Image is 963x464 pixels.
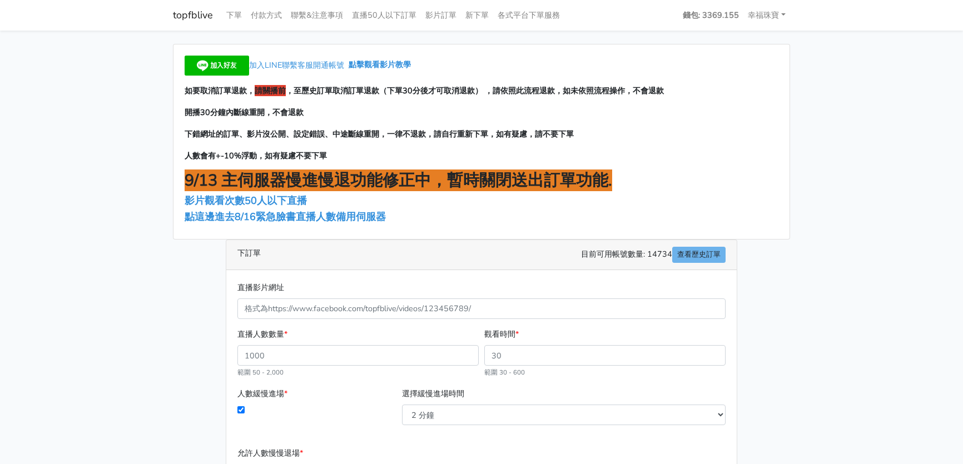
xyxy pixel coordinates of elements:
[484,345,726,366] input: 30
[237,328,287,341] label: 直播人數數量
[185,128,574,139] span: 下錯網址的訂單、影片沒公開、設定錯誤、中途斷線重開，一律不退款，請自行重新下單，如有疑慮，請不要下單
[255,85,286,96] span: 請關播前
[402,387,464,400] label: 選擇緩慢進場時間
[237,281,284,294] label: 直播影片網址
[461,4,493,26] a: 新下單
[185,169,612,191] span: 9/13 主伺服器慢進慢退功能修正中，暫時關閉送出訂單功能.
[185,85,255,96] span: 如要取消訂單退款，
[237,387,287,400] label: 人數緩慢進場
[493,4,564,26] a: 各式平台下單服務
[237,298,726,319] input: 格式為https://www.facebook.com/topfblive/videos/123456789/
[672,247,726,263] a: 查看歷史訂單
[173,4,213,26] a: topfblive
[286,4,348,26] a: 聯繫&注意事項
[349,59,411,71] a: 點擊觀看影片教學
[743,4,790,26] a: 幸福珠寶
[185,194,245,207] a: 影片觀看次數
[185,107,304,118] span: 開播30分鐘內斷線重開，不會退款
[678,4,743,26] a: 錢包: 3369.155
[249,59,344,71] span: 加入LINE聯繫客服開通帳號
[246,4,286,26] a: 付款方式
[237,345,479,366] input: 1000
[222,4,246,26] a: 下單
[286,85,664,96] span: ，至歷史訂單取消訂單退款（下單30分後才可取消退款） ，請依照此流程退款，如未依照流程操作，不會退款
[237,447,303,460] label: 允許人數慢慢退場
[185,150,327,161] span: 人數會有+-10%浮動，如有疑慮不要下單
[484,328,519,341] label: 觀看時間
[226,240,737,270] div: 下訂單
[185,56,249,76] img: 加入好友
[185,210,386,223] a: 點這邊進去8/16緊急臉書直播人數備用伺服器
[581,247,726,263] span: 目前可用帳號數量: 14734
[421,4,461,26] a: 影片訂單
[237,368,284,377] small: 範圍 50 - 2,000
[683,9,739,21] strong: 錢包: 3369.155
[348,4,421,26] a: 直播50人以下訂單
[245,194,307,207] span: 50人以下直播
[185,59,349,71] a: 加入LINE聯繫客服開通帳號
[484,368,525,377] small: 範圍 30 - 600
[245,194,310,207] a: 50人以下直播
